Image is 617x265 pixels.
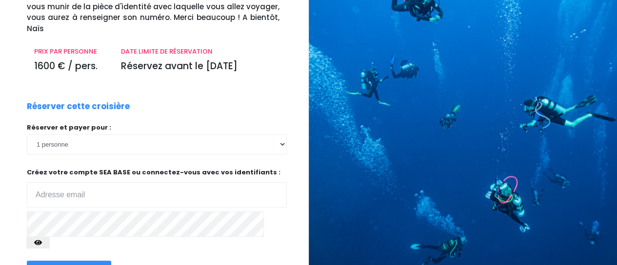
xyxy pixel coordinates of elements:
p: DATE LIMITE DE RÉSERVATION [120,47,279,57]
p: PRIX PAR PERSONNE [34,47,106,57]
p: Réserver et payer pour : [27,123,287,132]
p: Réserver cette croisière [27,100,130,113]
p: Réservez avant le [DATE] [120,59,279,74]
p: 1600 € / pers. [34,59,106,74]
p: Créez votre compte SEA BASE ou connectez-vous avec vos identifiants : [27,168,287,208]
input: Adresse email [27,182,287,208]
